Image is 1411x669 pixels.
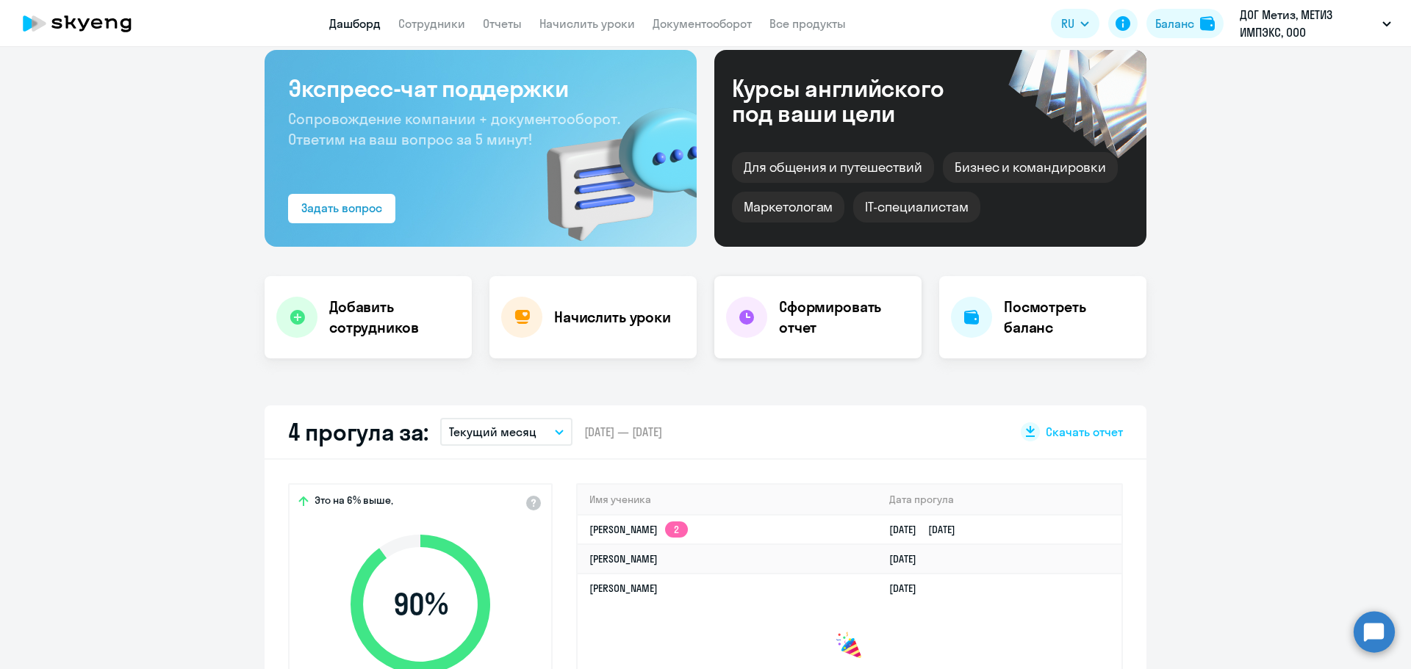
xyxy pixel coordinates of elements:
[288,194,395,223] button: Задать вопрос
[589,582,658,595] a: [PERSON_NAME]
[301,199,382,217] div: Задать вопрос
[1200,16,1215,31] img: balance
[943,152,1118,183] div: Бизнес и командировки
[525,82,697,247] img: bg-img
[483,16,522,31] a: Отчеты
[779,297,910,338] h4: Сформировать отчет
[315,493,393,511] span: Это на 6% выше,
[889,552,928,565] a: [DATE]
[584,424,662,440] span: [DATE] — [DATE]
[1004,297,1135,338] h4: Посмотреть баланс
[1146,9,1224,38] button: Балансbalance
[449,423,536,441] p: Текущий месяц
[440,418,572,446] button: Текущий месяц
[853,192,980,223] div: IT-специалистам
[288,109,620,148] span: Сопровождение компании + документооборот. Ответим на ваш вопрос за 5 минут!
[1051,9,1099,38] button: RU
[769,16,846,31] a: Все продукты
[329,16,381,31] a: Дашборд
[589,552,658,565] a: [PERSON_NAME]
[732,192,844,223] div: Маркетологам
[877,485,1121,515] th: Дата прогула
[732,152,934,183] div: Для общения и путешествий
[539,16,635,31] a: Начислить уроки
[329,297,460,338] h4: Добавить сотрудников
[1240,6,1376,41] p: ДОГ Метиз, МЕТИЗ ИМПЭКС, ООО
[1232,6,1399,41] button: ДОГ Метиз, МЕТИЗ ИМПЭКС, ООО
[554,307,671,328] h4: Начислить уроки
[1061,15,1074,32] span: RU
[889,523,967,536] a: [DATE][DATE]
[1046,424,1123,440] span: Скачать отчет
[578,485,877,515] th: Имя ученика
[732,76,983,126] div: Курсы английского под ваши цели
[889,582,928,595] a: [DATE]
[653,16,752,31] a: Документооборот
[1155,15,1194,32] div: Баланс
[288,73,673,103] h3: Экспресс-чат поддержки
[589,523,688,536] a: [PERSON_NAME]2
[835,632,864,661] img: congrats
[336,587,505,622] span: 90 %
[665,521,688,538] app-skyeng-badge: 2
[288,417,428,446] h2: 4 прогула за:
[398,16,465,31] a: Сотрудники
